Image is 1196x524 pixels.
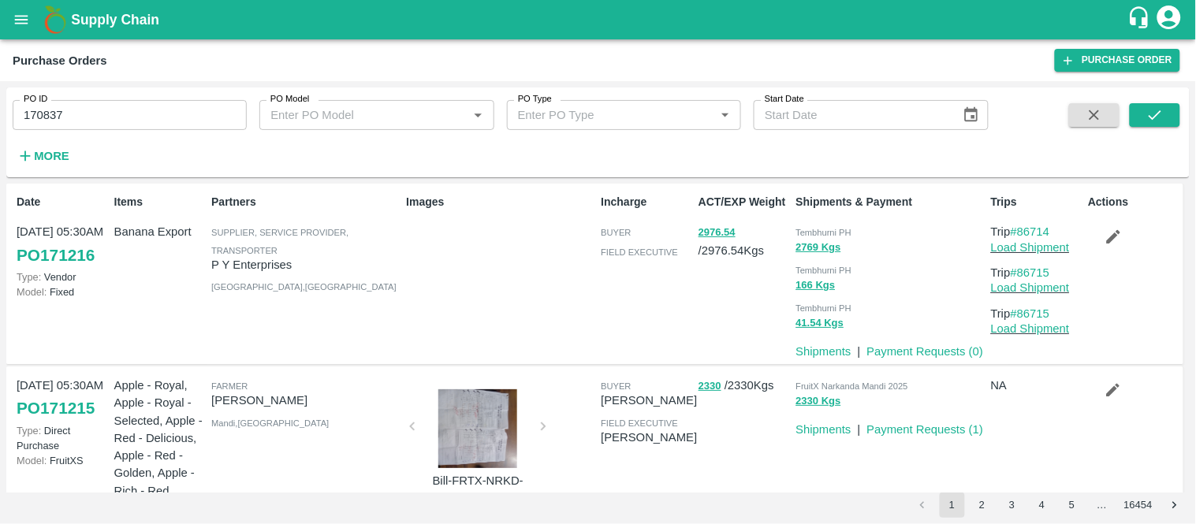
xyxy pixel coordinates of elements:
[17,223,108,240] p: [DATE] 05:30AM
[765,93,804,106] label: Start Date
[13,100,247,130] input: Enter PO ID
[715,105,736,125] button: Open
[601,429,697,446] p: [PERSON_NAME]
[17,271,41,283] span: Type:
[796,423,851,436] a: Shipments
[796,239,841,257] button: 2769 Kgs
[940,492,965,518] button: page 1
[17,455,47,466] span: Model:
[512,105,690,125] input: Enter PO Type
[1090,498,1115,513] div: …
[796,194,985,210] p: Shipments & Payment
[601,392,697,409] p: [PERSON_NAME]
[699,377,721,396] button: 2330
[601,228,631,237] span: buyer
[17,394,95,422] a: PO171215
[1030,492,1055,518] button: Go to page 4
[601,194,692,210] p: Incharge
[867,345,984,358] a: Payment Requests (0)
[796,381,908,391] span: FruitX Narkanda Mandi 2025
[1162,492,1187,518] button: Go to next page
[867,423,984,436] a: Payment Requests (1)
[13,50,107,71] div: Purchase Orders
[211,418,329,428] span: Mandi , [GEOGRAPHIC_DATA]
[851,414,861,438] div: |
[1088,194,1179,210] p: Actions
[114,194,206,210] p: Items
[796,266,852,275] span: Tembhurni PH
[796,277,836,295] button: 166 Kgs
[17,453,108,468] p: FruitXS
[601,418,678,428] span: field executive
[991,223,1082,240] p: Trip
[211,282,397,292] span: [GEOGRAPHIC_DATA] , [GEOGRAPHIC_DATA]
[796,392,841,411] button: 2330 Kgs
[991,194,1082,210] p: Trips
[796,314,844,333] button: 41.54 Kgs
[13,143,73,169] button: More
[17,284,108,299] p: Fixed
[991,264,1082,281] p: Trip
[970,492,995,518] button: Go to page 2
[754,100,950,130] input: Start Date
[264,105,442,125] input: Enter PO Model
[699,194,790,210] p: ACT/EXP Weight
[406,194,594,210] p: Images
[114,377,206,500] p: Apple - Royal, Apple - Royal - Selected, Apple - Red - Delicious, Apple - Red - Golden, Apple - R...
[851,336,861,360] div: |
[17,423,108,453] p: Direct Purchase
[17,286,47,298] span: Model:
[1127,6,1155,34] div: customer-support
[518,93,552,106] label: PO Type
[211,256,400,273] p: P Y Enterprises
[1120,492,1157,518] button: Go to page 16454
[211,381,248,391] span: Farmer
[991,241,1070,254] a: Load Shipment
[24,93,47,106] label: PO ID
[39,4,71,35] img: logo
[956,100,986,130] button: Choose date
[468,105,488,125] button: Open
[796,303,852,313] span: Tembhurni PH
[991,281,1070,294] a: Load Shipment
[17,269,108,284] p: Vendor
[991,305,1082,322] p: Trip
[1011,307,1050,320] a: #86715
[17,194,108,210] p: Date
[907,492,1190,518] nav: pagination navigation
[699,377,790,395] p: / 2330 Kgs
[699,223,790,259] p: / 2976.54 Kgs
[71,9,1127,31] a: Supply Chain
[270,93,310,106] label: PO Model
[17,377,108,394] p: [DATE] 05:30AM
[991,322,1070,335] a: Load Shipment
[601,247,678,257] span: field executive
[1055,49,1180,72] a: Purchase Order
[699,224,736,242] button: 2976.54
[211,392,400,409] p: [PERSON_NAME]
[1011,225,1050,238] a: #86714
[114,223,206,240] p: Banana Export
[17,425,41,437] span: Type:
[796,228,852,237] span: Tembhurni PH
[34,150,69,162] strong: More
[991,377,1082,394] p: NA
[1011,266,1050,279] a: #86715
[17,241,95,269] a: PO171216
[601,381,631,391] span: buyer
[1000,492,1025,518] button: Go to page 3
[1155,3,1183,36] div: account of current user
[71,12,159,28] b: Supply Chain
[1060,492,1085,518] button: Go to page 5
[796,345,851,358] a: Shipments
[3,2,39,38] button: open drawer
[211,194,400,210] p: Partners
[211,228,348,255] span: Supplier, Service Provider, Transporter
